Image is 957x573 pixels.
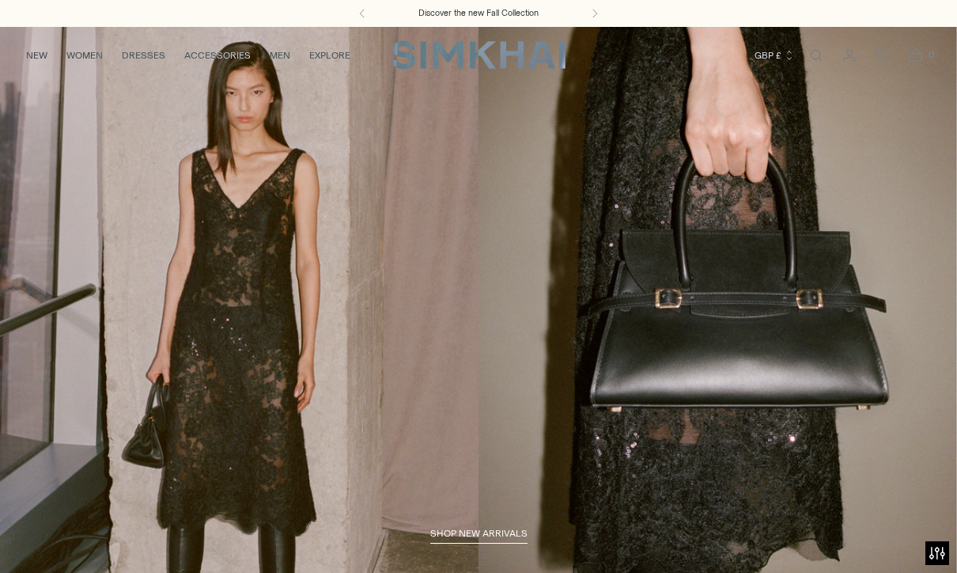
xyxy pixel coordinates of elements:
a: ACCESSORIES [184,38,251,73]
a: SIMKHAI [391,40,565,70]
span: 0 [924,47,938,62]
a: Open cart modal [900,40,932,71]
span: shop new arrivals [430,528,528,539]
a: MEN [270,38,290,73]
button: GBP £ [755,38,795,73]
a: DRESSES [122,38,165,73]
a: Discover the new Fall Collection [418,7,539,20]
a: NEW [26,38,47,73]
a: WOMEN [66,38,103,73]
a: Go to the account page [834,40,865,71]
a: EXPLORE [309,38,350,73]
a: Open search modal [800,40,832,71]
a: shop new arrivals [430,528,528,544]
a: Wishlist [867,40,898,71]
